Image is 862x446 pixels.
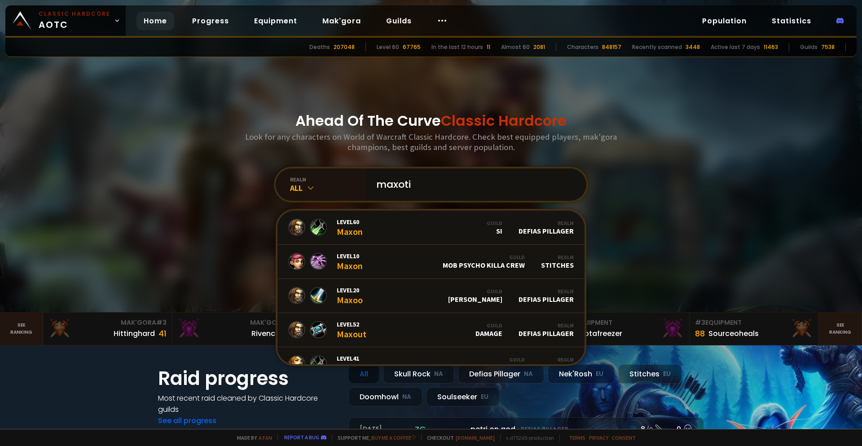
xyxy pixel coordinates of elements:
[765,12,818,30] a: Statistics
[443,254,525,261] div: Guild
[158,364,338,393] h1: Raid progress
[690,313,819,345] a: #3Equipment88Sourceoheals
[448,288,502,304] div: [PERSON_NAME]
[566,318,684,327] div: Equipment
[43,313,172,345] a: Mak'Gora#3Hittinghard41
[663,370,671,379] small: EU
[158,415,216,426] a: See all progress
[402,393,411,402] small: NA
[277,245,585,279] a: Level10MaxonGuildMob Psycho Killa CrewRealmStitches
[711,43,760,51] div: Active last 7 days
[443,356,525,363] div: Guild
[475,322,502,338] div: Damage
[337,252,363,271] div: Maxon
[434,370,443,379] small: NA
[764,43,778,51] div: 11463
[458,364,544,384] div: Defias Pillager
[519,220,574,235] div: Defias Pillager
[371,168,576,201] input: Search a character...
[519,322,574,338] div: Defias Pillager
[519,288,574,295] div: Realm
[695,318,705,327] span: # 3
[421,434,495,441] span: Checkout
[501,43,530,51] div: Almost 60
[560,313,690,345] a: #2Equipment88Notafreezer
[377,43,399,51] div: Level 60
[315,12,368,30] a: Mak'gora
[519,322,574,329] div: Realm
[441,110,567,131] span: Classic Hardcore
[533,43,545,51] div: 2081
[172,313,302,345] a: Mak'Gora#2Rivench100
[541,356,574,363] div: Realm
[456,434,495,441] a: [DOMAIN_NAME]
[259,434,272,441] a: a fan
[242,132,620,152] h3: Look for any characters on World of Warcraft Classic Hardcore. Check best equipped players, mak'g...
[5,5,126,36] a: Classic HardcoreAOTC
[114,328,155,339] div: Hittinghard
[277,211,585,245] a: Level60MaxonGuildSIRealmDefias Pillager
[337,320,366,328] span: Level 52
[481,393,488,402] small: EU
[519,288,574,304] div: Defias Pillager
[39,10,110,31] span: AOTC
[232,434,272,441] span: Made by
[475,322,502,329] div: Guild
[277,313,585,347] a: Level52MaxoutGuildDamageRealmDefias Pillager
[277,347,585,381] a: Level41MaxonrGuildMob Psycho Killa CrewRealmStitches
[695,327,705,340] div: 88
[821,43,835,51] div: 7538
[548,364,615,384] div: Nek'Rosh
[337,286,363,305] div: Maxoo
[383,364,454,384] div: Skull Rock
[290,183,365,193] div: All
[178,318,296,327] div: Mak'Gora
[519,220,574,226] div: Realm
[403,43,421,51] div: 67765
[371,434,416,441] a: Buy me a coffee
[695,12,754,30] a: Population
[541,356,574,372] div: Stitches
[695,318,813,327] div: Equipment
[379,12,419,30] a: Guilds
[348,387,422,406] div: Doomhowl
[334,43,355,51] div: 207048
[487,220,502,235] div: SI
[819,313,862,345] a: Seeranking
[337,320,366,340] div: Maxout
[589,434,608,441] a: Privacy
[251,328,280,339] div: Rivench
[800,43,818,51] div: Guilds
[332,434,416,441] span: Support me,
[337,354,366,374] div: Maxonr
[348,417,704,441] a: [DATE]zgpetri on godDefias Pillager8 /90
[612,434,636,441] a: Consent
[309,43,330,51] div: Deaths
[618,364,682,384] div: Stitches
[295,110,567,132] h1: Ahead Of The Curve
[487,43,490,51] div: 11
[500,434,554,441] span: v. d752d5 - production
[524,370,533,379] small: NA
[487,220,502,226] div: Guild
[541,254,574,269] div: Stitches
[185,12,236,30] a: Progress
[337,218,363,237] div: Maxon
[632,43,682,51] div: Recently scanned
[284,434,319,441] a: Report a bug
[602,43,621,51] div: 848157
[708,328,759,339] div: Sourceoheals
[337,354,366,362] span: Level 41
[443,254,525,269] div: Mob Psycho Killa Crew
[579,328,622,339] div: Notafreezer
[686,43,700,51] div: 3448
[290,176,365,183] div: realm
[337,252,363,260] span: Level 10
[337,218,363,226] span: Level 60
[596,370,603,379] small: EU
[569,434,585,441] a: Terms
[156,318,167,327] span: # 3
[158,393,338,415] h4: Most recent raid cleaned by Classic Hardcore guilds
[448,288,502,295] div: Guild
[541,254,574,261] div: Realm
